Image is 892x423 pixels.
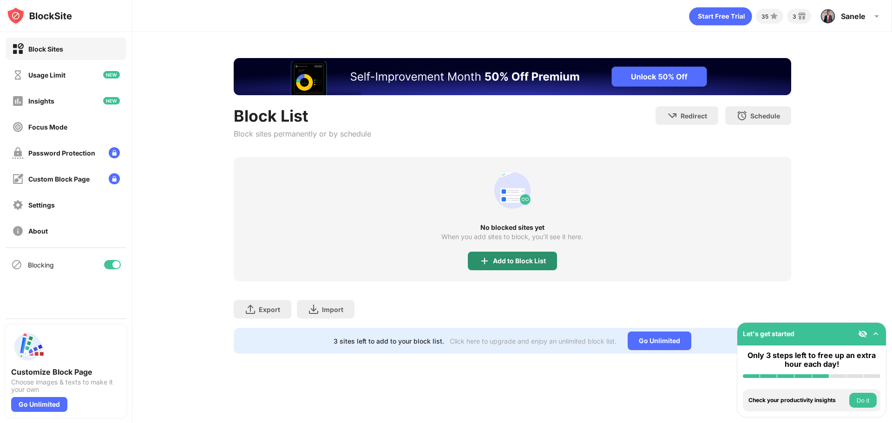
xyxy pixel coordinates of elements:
div: Insights [28,97,54,105]
img: insights-off.svg [12,95,24,107]
div: Let's get started [743,330,794,338]
img: omni-setup-toggle.svg [871,329,880,338]
img: lock-menu.svg [109,173,120,184]
div: 35 [761,13,768,20]
div: Settings [28,201,55,209]
img: time-usage-off.svg [12,69,24,81]
div: Import [322,306,343,313]
div: Focus Mode [28,123,67,131]
div: No blocked sites yet [234,224,791,231]
div: animation [490,168,535,213]
div: Click here to upgrade and enjoy an unlimited block list. [450,337,617,345]
div: 3 [793,13,796,20]
img: password-protection-off.svg [12,147,24,159]
img: customize-block-page-off.svg [12,173,24,185]
div: Password Protection [28,149,95,157]
div: Go Unlimited [628,332,691,350]
img: about-off.svg [12,225,24,237]
div: Only 3 steps left to free up an extra hour each day! [743,351,880,369]
div: Export [259,306,280,313]
div: About [28,227,48,235]
img: ACg8ocLRk-qGioPXVKJIO4iTI-6S4DKTXsqcoBgqP0YOdd1kAYoW16M7=s96-c [820,9,835,24]
div: Redirect [681,112,707,120]
img: lock-menu.svg [109,147,120,158]
img: logo-blocksite.svg [7,7,72,25]
img: new-icon.svg [103,97,120,104]
div: Go Unlimited [11,397,67,412]
img: blocking-icon.svg [11,259,22,270]
img: new-icon.svg [103,71,120,78]
div: Block Sites [28,45,63,53]
div: Customize Block Page [11,367,121,377]
div: Schedule [750,112,780,120]
div: Usage Limit [28,71,66,79]
button: Do it [849,393,877,408]
img: eye-not-visible.svg [858,329,867,338]
div: Blocking [28,261,54,269]
div: Add to Block List [493,257,546,265]
img: points-small.svg [768,11,780,22]
div: animation [689,7,752,26]
img: settings-off.svg [12,199,24,211]
img: block-on.svg [12,43,24,55]
iframe: Banner [234,58,791,95]
div: Sanele [841,12,866,21]
img: focus-off.svg [12,121,24,133]
img: push-custom-page.svg [11,330,45,364]
div: When you add sites to block, you’ll see it here. [441,233,583,241]
div: Block sites permanently or by schedule [234,129,371,138]
div: Custom Block Page [28,175,90,183]
div: Check your productivity insights [748,397,847,403]
div: 3 sites left to add to your block list. [334,337,444,345]
div: Block List [234,106,371,125]
img: reward-small.svg [796,11,807,22]
div: Choose images & texts to make it your own [11,378,121,393]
